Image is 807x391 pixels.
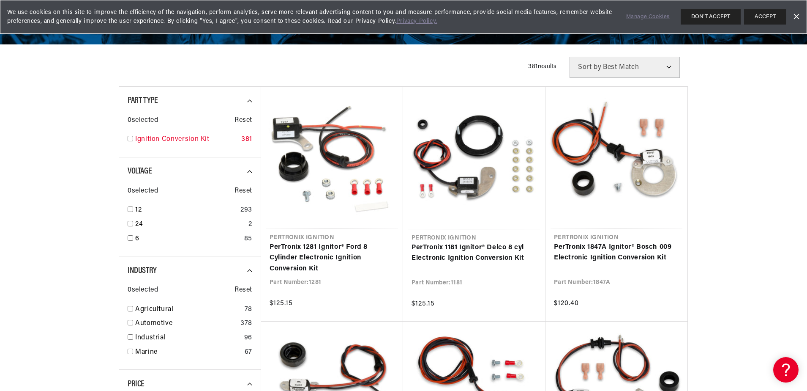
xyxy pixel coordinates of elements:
[244,333,252,344] div: 96
[128,115,158,126] span: 0 selected
[396,18,437,25] a: Privacy Policy.
[135,333,241,344] a: Industrial
[245,304,252,315] div: 78
[234,285,252,296] span: Reset
[128,285,158,296] span: 0 selected
[578,64,601,71] span: Sort by
[234,186,252,197] span: Reset
[744,9,786,25] button: ACCEPT
[135,219,245,230] a: 24
[244,234,252,245] div: 85
[135,318,237,329] a: Automotive
[240,205,252,216] div: 293
[790,11,802,23] a: Dismiss Banner
[626,13,670,22] a: Manage Cookies
[241,134,252,145] div: 381
[135,205,237,216] a: 12
[128,96,158,105] span: Part Type
[270,242,395,275] a: PerTronix 1281 Ignitor® Ford 8 Cylinder Electronic Ignition Conversion Kit
[554,242,679,264] a: PerTronix 1847A Ignitor® Bosch 009 Electronic Ignition Conversion Kit
[245,347,252,358] div: 67
[128,186,158,197] span: 0 selected
[128,380,144,388] span: Price
[528,63,557,70] span: 381 results
[135,234,241,245] a: 6
[135,347,241,358] a: Marine
[135,304,241,315] a: Agricultural
[240,318,252,329] div: 378
[128,267,157,275] span: Industry
[681,9,741,25] button: DON'T ACCEPT
[135,134,238,145] a: Ignition Conversion Kit
[570,57,680,78] select: Sort by
[412,242,537,264] a: PerTronix 1181 Ignitor® Delco 8 cyl Electronic Ignition Conversion Kit
[7,8,614,26] span: We use cookies on this site to improve the efficiency of the navigation, perform analytics, serve...
[128,167,152,176] span: Voltage
[234,115,252,126] span: Reset
[248,219,252,230] div: 2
